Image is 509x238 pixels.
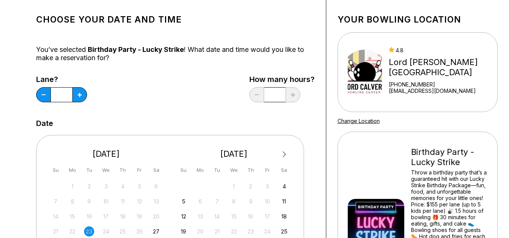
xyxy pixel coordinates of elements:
div: Not available Monday, October 20th, 2025 [195,226,205,236]
div: Choose Sunday, October 19th, 2025 [179,226,189,236]
div: Not available Wednesday, October 8th, 2025 [229,196,239,206]
div: Not available Monday, October 13th, 2025 [195,211,205,221]
div: Tu [212,165,222,175]
label: How many hours? [249,75,315,83]
div: You’ve selected ! What date and time would you like to make a reservation for? [36,45,315,62]
div: Not available Tuesday, October 14th, 2025 [212,211,222,221]
div: Not available Friday, September 19th, 2025 [135,211,145,221]
div: Not available Thursday, October 23rd, 2025 [246,226,256,236]
div: Not available Wednesday, September 3rd, 2025 [101,181,111,191]
div: Sa [279,165,289,175]
div: 4.8 [389,47,494,53]
div: Fr [135,165,145,175]
div: Not available Thursday, October 2nd, 2025 [246,181,256,191]
div: Not available Saturday, September 6th, 2025 [151,181,161,191]
label: Date [36,119,53,127]
div: Not available Friday, October 24th, 2025 [262,226,272,236]
div: Mo [67,165,78,175]
h1: Choose your Date and time [36,14,315,25]
div: Not available Wednesday, October 15th, 2025 [229,211,239,221]
div: Not available Tuesday, October 7th, 2025 [212,196,222,206]
div: Th [118,165,128,175]
div: Not available Thursday, September 18th, 2025 [118,211,128,221]
div: Not available Friday, October 17th, 2025 [262,211,272,221]
div: Not available Sunday, September 21st, 2025 [50,226,61,236]
div: Mo [195,165,205,175]
div: Fr [262,165,272,175]
div: Not available Monday, September 15th, 2025 [67,211,78,221]
div: Choose Saturday, October 11th, 2025 [279,196,289,206]
div: Lord [PERSON_NAME][GEOGRAPHIC_DATA] [389,57,494,77]
div: Su [179,165,189,175]
div: Su [50,165,61,175]
div: Not available Monday, September 22nd, 2025 [67,226,78,236]
div: [PHONE_NUMBER] [389,81,494,88]
div: Not available Monday, September 8th, 2025 [67,196,78,206]
div: [DATE] [176,149,292,159]
div: Not available Wednesday, September 10th, 2025 [101,196,111,206]
div: Not available Wednesday, September 17th, 2025 [101,211,111,221]
a: [EMAIL_ADDRESS][DOMAIN_NAME] [389,88,494,94]
button: Next Month [278,149,290,161]
div: Not available Friday, October 10th, 2025 [262,196,272,206]
img: Lord Calvert Bowling Center [348,44,382,100]
div: Not available Sunday, September 7th, 2025 [50,196,61,206]
div: Not available Thursday, September 25th, 2025 [118,226,128,236]
div: Not available Wednesday, September 24th, 2025 [101,226,111,236]
div: Not available Saturday, September 20th, 2025 [151,211,161,221]
div: Not available Monday, September 1st, 2025 [67,181,78,191]
a: Change Location [338,118,380,124]
div: Sa [151,165,161,175]
div: Choose Sunday, October 5th, 2025 [179,196,189,206]
div: Choose Sunday, October 12th, 2025 [179,211,189,221]
div: [DATE] [48,149,165,159]
div: We [101,165,111,175]
div: Not available Tuesday, October 21st, 2025 [212,226,222,236]
h1: Your bowling location [338,14,498,25]
div: Not available Thursday, October 16th, 2025 [246,211,256,221]
div: Not available Thursday, September 4th, 2025 [118,181,128,191]
div: Birthday Party - Lucky Strike [411,147,488,167]
div: Not available Tuesday, September 9th, 2025 [84,196,94,206]
div: Not available Tuesday, September 23rd, 2025 [84,226,94,236]
div: Th [246,165,256,175]
span: Birthday Party - Lucky Strike [88,45,184,53]
div: Not available Thursday, October 9th, 2025 [246,196,256,206]
div: Not available Tuesday, September 2nd, 2025 [84,181,94,191]
div: Choose Saturday, October 25th, 2025 [279,226,289,236]
div: Tu [84,165,94,175]
div: Not available Wednesday, October 22nd, 2025 [229,226,239,236]
div: We [229,165,239,175]
div: Not available Monday, October 6th, 2025 [195,196,205,206]
div: Choose Saturday, October 4th, 2025 [279,181,289,191]
div: Not available Thursday, September 11th, 2025 [118,196,128,206]
div: Choose Saturday, October 18th, 2025 [279,211,289,221]
div: Choose Saturday, September 27th, 2025 [151,226,161,236]
label: Lane? [36,75,87,83]
div: Not available Friday, October 3rd, 2025 [262,181,272,191]
div: Not available Sunday, September 14th, 2025 [50,211,61,221]
div: Not available Friday, September 26th, 2025 [135,226,145,236]
div: Not available Saturday, September 13th, 2025 [151,196,161,206]
div: Not available Friday, September 5th, 2025 [135,181,145,191]
div: Not available Tuesday, September 16th, 2025 [84,211,94,221]
div: Not available Wednesday, October 1st, 2025 [229,181,239,191]
div: Not available Friday, September 12th, 2025 [135,196,145,206]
